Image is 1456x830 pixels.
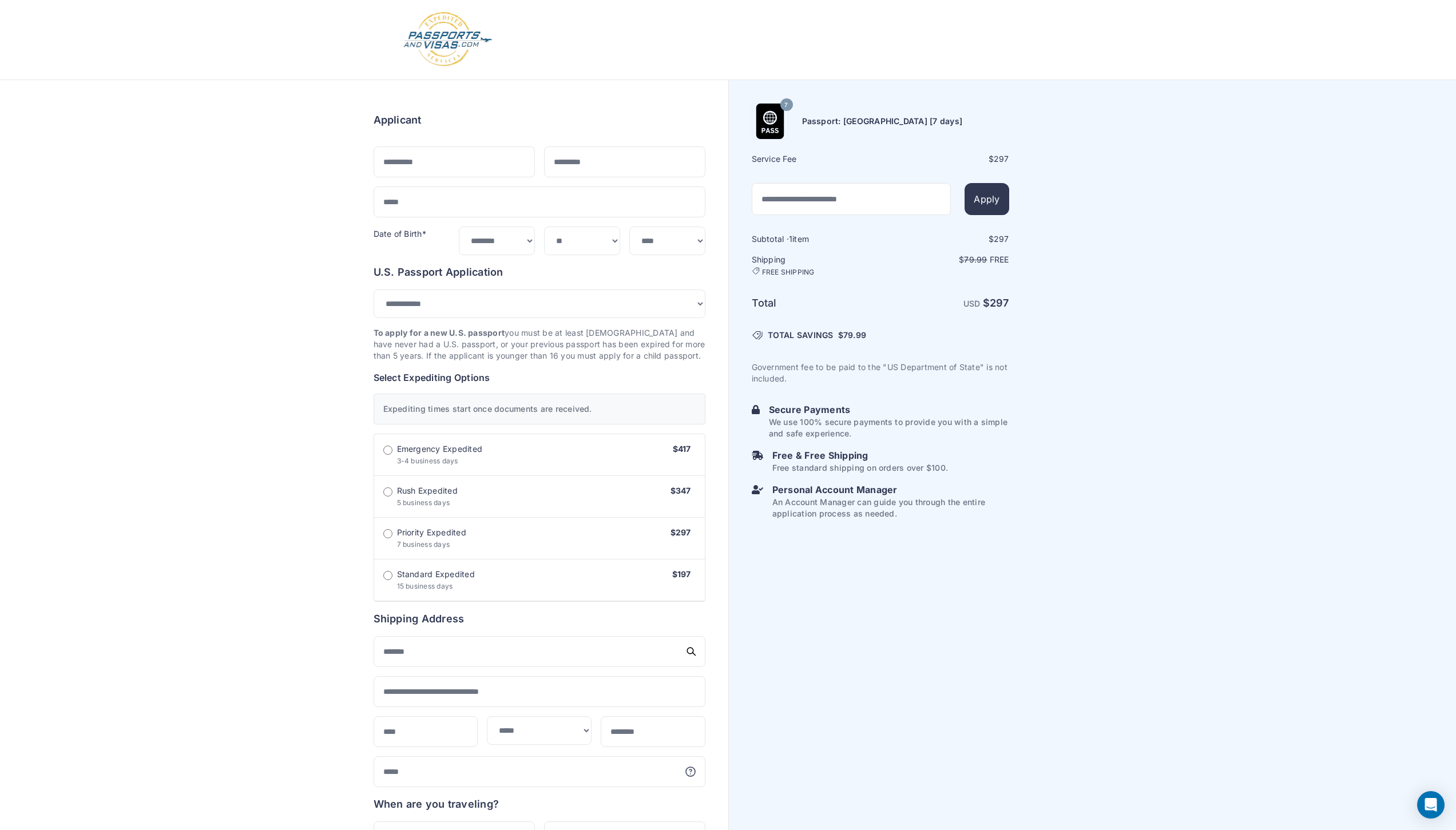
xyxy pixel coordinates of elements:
p: An Account Manager can guide you through the entire application process as needed. [772,497,1009,519]
span: 7 business days [397,540,450,549]
span: $347 [671,486,691,495]
span: 297 [994,154,1009,164]
h6: Subtotal · item [752,233,879,245]
span: TOTAL SAVINGS [768,329,834,341]
img: Logo [402,11,493,68]
h6: Shipping [752,254,879,277]
span: $297 [671,527,691,537]
span: 297 [994,234,1009,244]
h6: Passport: [GEOGRAPHIC_DATA] [7 days] [802,116,963,127]
span: Rush Expedited [397,485,458,497]
h6: Secure Payments [769,403,1009,416]
span: USD [963,299,981,308]
div: Open Intercom Messenger [1417,791,1445,819]
span: 3-4 business days [397,456,458,465]
button: Apply [965,183,1009,215]
h6: U.S. Passport Application [374,264,705,280]
h6: When are you traveling? [374,796,499,812]
img: Product Name [752,104,788,139]
div: $ [882,233,1009,245]
strong: To apply for a new U.S. passport [374,328,505,337]
div: Expediting times start once documents are received. [374,394,705,424]
span: $417 [673,444,691,454]
h6: Applicant [374,112,422,128]
h6: Service Fee [752,153,879,165]
p: We use 100% secure payments to provide you with a simple and safe experience. [769,416,1009,439]
span: FREE SHIPPING [762,268,815,277]
span: 15 business days [397,582,453,590]
strong: $ [983,297,1009,309]
span: Priority Expedited [397,527,466,538]
span: 5 business days [397,498,450,507]
span: 79.99 [843,330,866,340]
h6: Shipping Address [374,611,705,627]
p: $ [882,254,1009,265]
span: Standard Expedited [397,569,475,580]
svg: More information [685,766,696,777]
h6: Total [752,295,879,311]
span: 7 [784,98,788,113]
span: Emergency Expedited [397,443,483,455]
p: Government fee to be paid to the "US Department of State" is not included. [752,362,1009,384]
span: 79.99 [964,255,987,264]
p: you must be at least [DEMOGRAPHIC_DATA] and have never had a U.S. passport, or your previous pass... [374,327,705,362]
span: $ [838,329,866,341]
span: Free [990,255,1009,264]
span: $197 [672,569,691,579]
span: 1 [789,234,792,244]
h6: Select Expediting Options [374,371,705,384]
p: Free standard shipping on orders over $100. [772,462,948,474]
div: $ [882,153,1009,165]
h6: Personal Account Manager [772,483,1009,497]
h6: Free & Free Shipping [772,448,948,462]
span: 297 [990,297,1009,309]
label: Date of Birth* [374,229,426,239]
